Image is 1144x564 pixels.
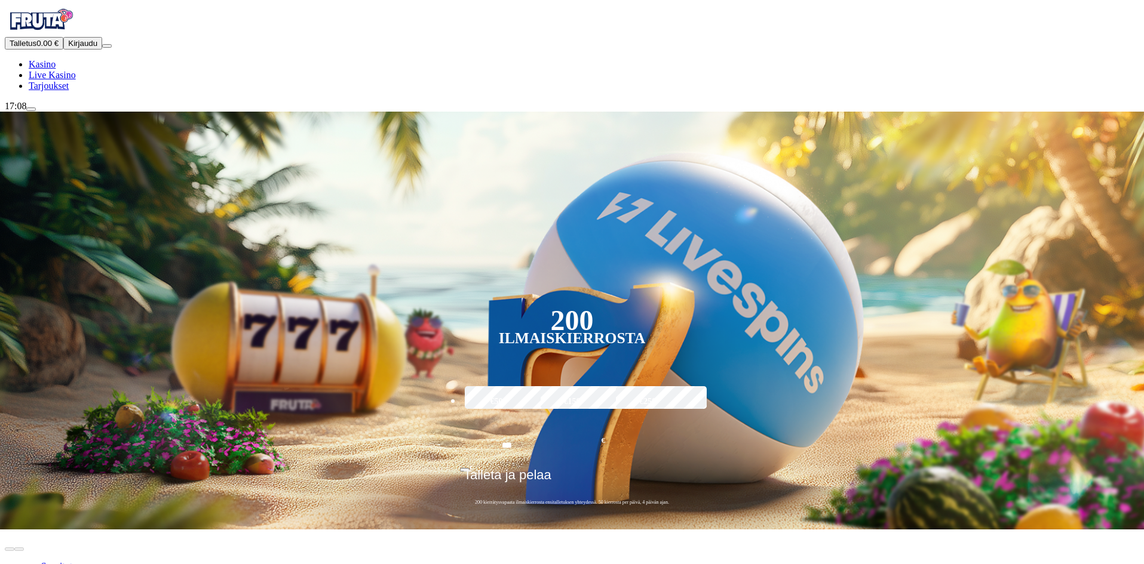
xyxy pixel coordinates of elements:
[5,5,1139,91] nav: Primary
[499,331,646,346] div: Ilmaiskierrosta
[14,547,24,551] button: next slide
[538,384,607,419] label: €150
[470,464,473,471] span: €
[5,37,63,50] button: Talletusplus icon0.00 €
[5,5,76,35] img: Fruta
[29,59,56,69] a: diamond iconKasino
[29,81,69,91] span: Tarjoukset
[5,101,26,111] span: 17:08
[464,467,551,491] span: Talleta ja pelaa
[26,107,36,111] button: live-chat
[462,384,531,419] label: €50
[29,59,56,69] span: Kasino
[460,499,684,506] span: 200 kierrätysvapaata ilmaiskierrosta ensitalletuksen yhteydessä. 50 kierrosta per päivä, 4 päivän...
[5,26,76,36] a: Fruta
[102,44,112,48] button: menu
[550,313,593,328] div: 200
[10,39,36,48] span: Talletus
[602,435,605,446] span: €
[29,81,69,91] a: gift-inverted iconTarjoukset
[36,39,59,48] span: 0.00 €
[460,467,684,492] button: Talleta ja pelaa
[5,547,14,551] button: prev slide
[63,37,102,50] button: Kirjaudu
[613,384,682,419] label: €250
[68,39,97,48] span: Kirjaudu
[29,70,76,80] a: poker-chip iconLive Kasino
[29,70,76,80] span: Live Kasino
